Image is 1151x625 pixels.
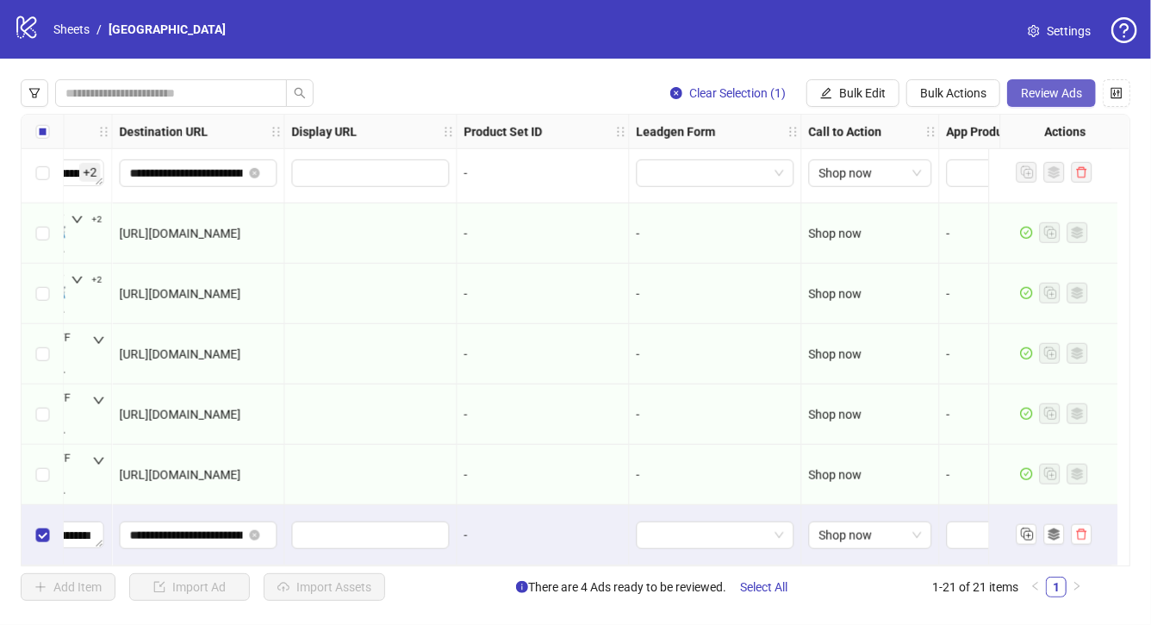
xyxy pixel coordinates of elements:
[1021,347,1033,359] span: check-circle
[22,203,65,264] div: Select row 16
[108,115,112,148] div: Resize Primary Texts column
[656,79,799,107] button: Clear Selection (1)
[937,126,949,138] span: holder
[22,264,65,324] div: Select row 17
[464,466,622,484] div: -
[726,573,801,601] button: Select All
[443,126,455,138] span: holder
[1103,79,1130,107] button: Configure table settings
[464,284,622,303] div: -
[1030,581,1041,591] span: left
[1007,79,1096,107] button: Review Ads
[452,115,457,148] div: Resize Display URL column
[120,287,241,301] span: [URL][DOMAIN_NAME]
[93,334,105,347] span: down
[787,126,799,138] span: holder
[935,115,939,148] div: Resize Call to Action column
[1067,577,1087,597] li: Next Page
[819,522,922,548] span: Shop now
[1014,17,1104,45] a: Settings
[120,468,241,482] span: [URL][DOMAIN_NAME]
[22,445,65,505] div: Select row 20
[92,275,103,285] span: +2
[947,227,950,241] span: -
[670,87,682,99] span: close-circle
[947,408,950,422] span: -
[283,126,295,138] span: holder
[98,126,110,138] span: holder
[1025,577,1046,597] button: left
[464,164,622,183] div: -
[110,126,122,138] span: holder
[637,345,794,364] div: -
[1021,227,1033,239] span: check-circle
[50,20,93,39] a: Sheets
[80,163,101,182] span: + 2
[637,284,794,303] div: -
[799,126,812,138] span: holder
[809,287,862,301] span: Shop now
[809,227,862,241] span: Shop now
[809,468,862,482] span: Shop now
[820,87,832,99] span: edit
[1021,408,1033,420] span: check-circle
[1072,581,1082,591] span: right
[615,126,627,138] span: holder
[292,122,358,141] strong: Display URL
[1067,577,1087,597] button: right
[947,468,950,482] span: -
[22,384,65,445] div: Select row 19
[250,168,260,178] span: close-circle
[464,405,622,424] div: -
[21,573,115,601] button: Add Item
[637,224,794,243] div: -
[625,115,629,148] div: Resize Product Set ID column
[28,87,40,99] span: filter
[627,126,639,138] span: holder
[1048,528,1061,541] svg: ad template
[947,287,950,301] span: -
[1111,17,1137,43] span: question-circle
[120,408,241,422] span: [URL][DOMAIN_NAME]
[1076,528,1088,541] span: delete
[96,20,102,39] li: /
[129,573,250,601] button: Import Ad
[105,20,229,39] a: [GEOGRAPHIC_DATA]
[1018,525,1036,542] svg: Duplicate
[92,215,103,225] span: +2
[271,126,283,138] span: holder
[1045,122,1086,141] strong: Actions
[22,143,65,203] div: Select row 15
[516,573,801,601] span: There are 4 Ads ready to be reviewed.
[797,115,801,148] div: Resize Leadgen Form column
[250,530,260,541] button: close-circle
[65,270,109,291] button: +2
[464,122,543,141] strong: Product Set ID
[1021,86,1082,100] span: Review Ads
[809,347,862,361] span: Shop now
[22,324,65,384] div: Select row 18
[120,347,241,361] span: [URL][DOMAIN_NAME]
[93,455,105,467] span: down
[280,115,284,148] div: Resize Destination URL column
[72,274,84,286] span: down
[120,227,241,241] span: [URL][DOMAIN_NAME]
[464,224,622,243] div: -
[464,345,622,364] div: -
[925,126,937,138] span: holder
[932,577,1018,597] li: 1-21 of 21 items
[689,86,786,100] span: Clear Selection (1)
[516,581,528,593] span: info-circle
[455,126,467,138] span: holder
[947,347,950,361] span: -
[1111,87,1123,99] span: control
[809,408,862,422] span: Shop now
[1047,22,1091,41] span: Settings
[906,79,1000,107] button: Bulk Actions
[1046,577,1067,597] li: 1
[65,209,109,230] button: +2
[120,122,208,141] strong: Destination URL
[464,526,622,545] div: -
[819,160,922,186] span: Shop now
[839,86,886,100] span: Bulk Edit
